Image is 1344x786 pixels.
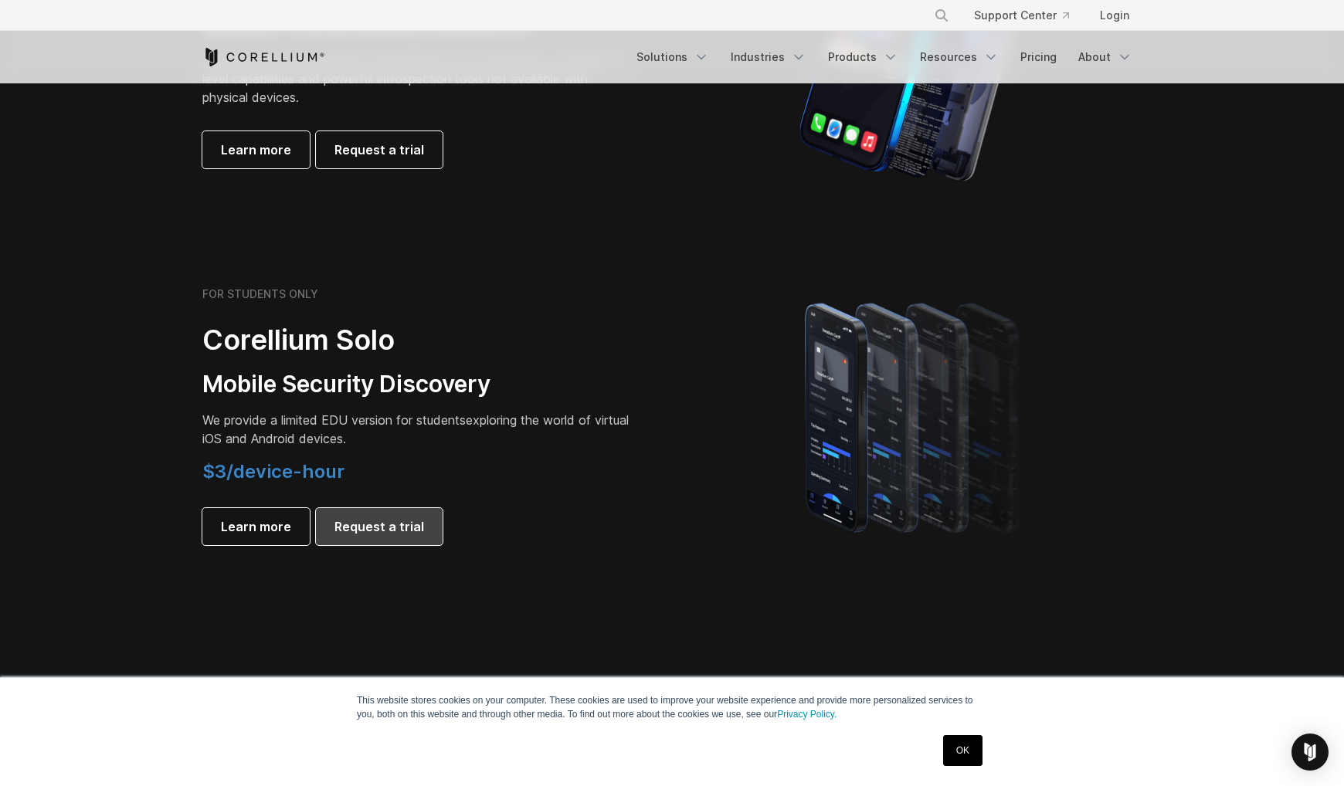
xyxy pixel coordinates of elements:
[357,693,987,721] p: This website stores cookies on your computer. These cookies are used to improve your website expe...
[334,517,424,536] span: Request a trial
[1011,43,1066,71] a: Pricing
[962,2,1081,29] a: Support Center
[627,43,718,71] a: Solutions
[1291,733,1329,771] div: Open Intercom Messenger
[202,460,344,483] span: $3/device-hour
[943,735,983,766] a: OK
[774,281,1056,551] img: A lineup of four iPhone models becoming more gradient and blurred
[915,2,1142,29] div: Navigation Menu
[202,411,635,448] p: exploring the world of virtual iOS and Android devices.
[316,131,443,168] a: Request a trial
[777,709,837,720] a: Privacy Policy.
[202,48,325,66] a: Corellium Home
[202,370,635,399] h3: Mobile Security Discovery
[221,517,291,536] span: Learn more
[721,43,816,71] a: Industries
[627,43,1142,71] div: Navigation Menu
[202,323,635,357] h2: Corellium Solo
[1088,2,1142,29] a: Login
[334,141,424,159] span: Request a trial
[202,508,310,545] a: Learn more
[202,287,318,301] h6: FOR STUDENTS ONLY
[819,43,908,71] a: Products
[1069,43,1142,71] a: About
[316,508,443,545] a: Request a trial
[911,43,1008,71] a: Resources
[928,2,955,29] button: Search
[202,412,466,428] span: We provide a limited EDU version for students
[221,141,291,159] span: Learn more
[202,131,310,168] a: Learn more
